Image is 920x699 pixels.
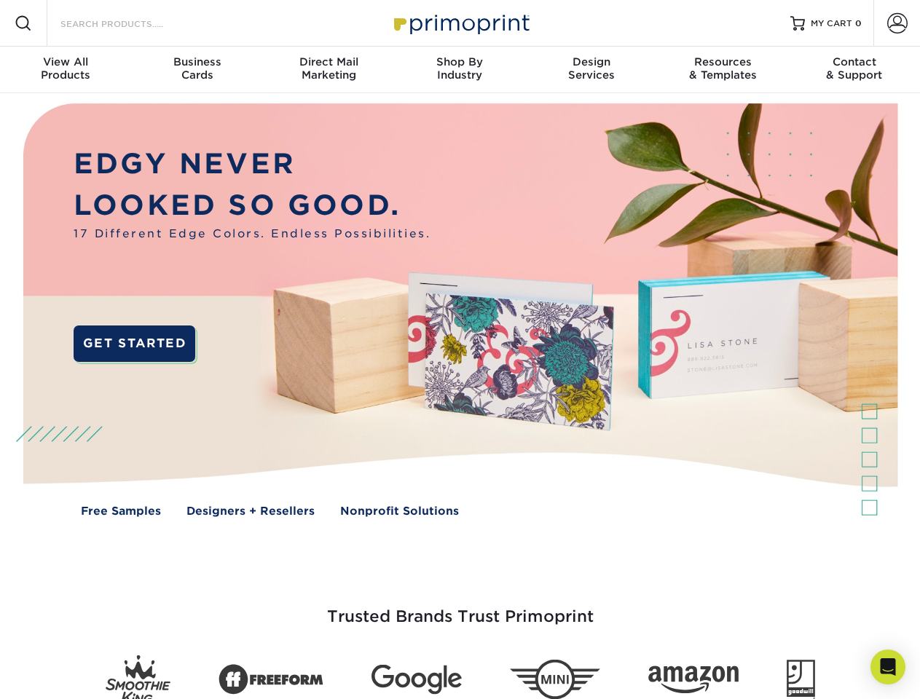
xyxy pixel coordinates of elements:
img: Goodwill [787,660,815,699]
span: 0 [855,18,862,28]
a: Shop ByIndustry [394,47,525,93]
span: Design [526,55,657,68]
a: Direct MailMarketing [263,47,394,93]
span: MY CART [811,17,852,30]
div: & Support [789,55,920,82]
a: Designers + Resellers [186,503,315,520]
div: & Templates [657,55,788,82]
span: Shop By [394,55,525,68]
span: Direct Mail [263,55,394,68]
span: Business [131,55,262,68]
div: Industry [394,55,525,82]
div: Open Intercom Messenger [870,649,905,684]
iframe: Google Customer Reviews [4,655,124,694]
div: Cards [131,55,262,82]
h3: Trusted Brands Trust Primoprint [34,572,886,644]
a: Resources& Templates [657,47,788,93]
span: Resources [657,55,788,68]
a: DesignServices [526,47,657,93]
p: LOOKED SO GOOD. [74,185,430,226]
input: SEARCH PRODUCTS..... [59,15,201,32]
a: Contact& Support [789,47,920,93]
img: Google [371,665,462,695]
img: Primoprint [388,7,533,39]
p: EDGY NEVER [74,143,430,185]
a: Nonprofit Solutions [340,503,459,520]
a: BusinessCards [131,47,262,93]
div: Services [526,55,657,82]
a: GET STARTED [74,325,195,362]
img: Amazon [648,666,739,694]
span: 17 Different Edge Colors. Endless Possibilities. [74,226,430,242]
div: Marketing [263,55,394,82]
a: Free Samples [81,503,161,520]
span: Contact [789,55,920,68]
